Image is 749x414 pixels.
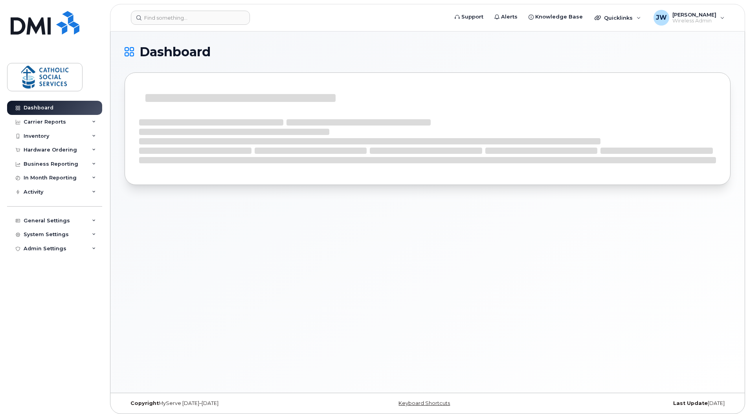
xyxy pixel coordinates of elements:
strong: Copyright [130,400,159,406]
div: [DATE] [529,400,731,407]
span: Dashboard [140,46,211,58]
div: MyServe [DATE]–[DATE] [125,400,327,407]
strong: Last Update [673,400,708,406]
a: Keyboard Shortcuts [398,400,450,406]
